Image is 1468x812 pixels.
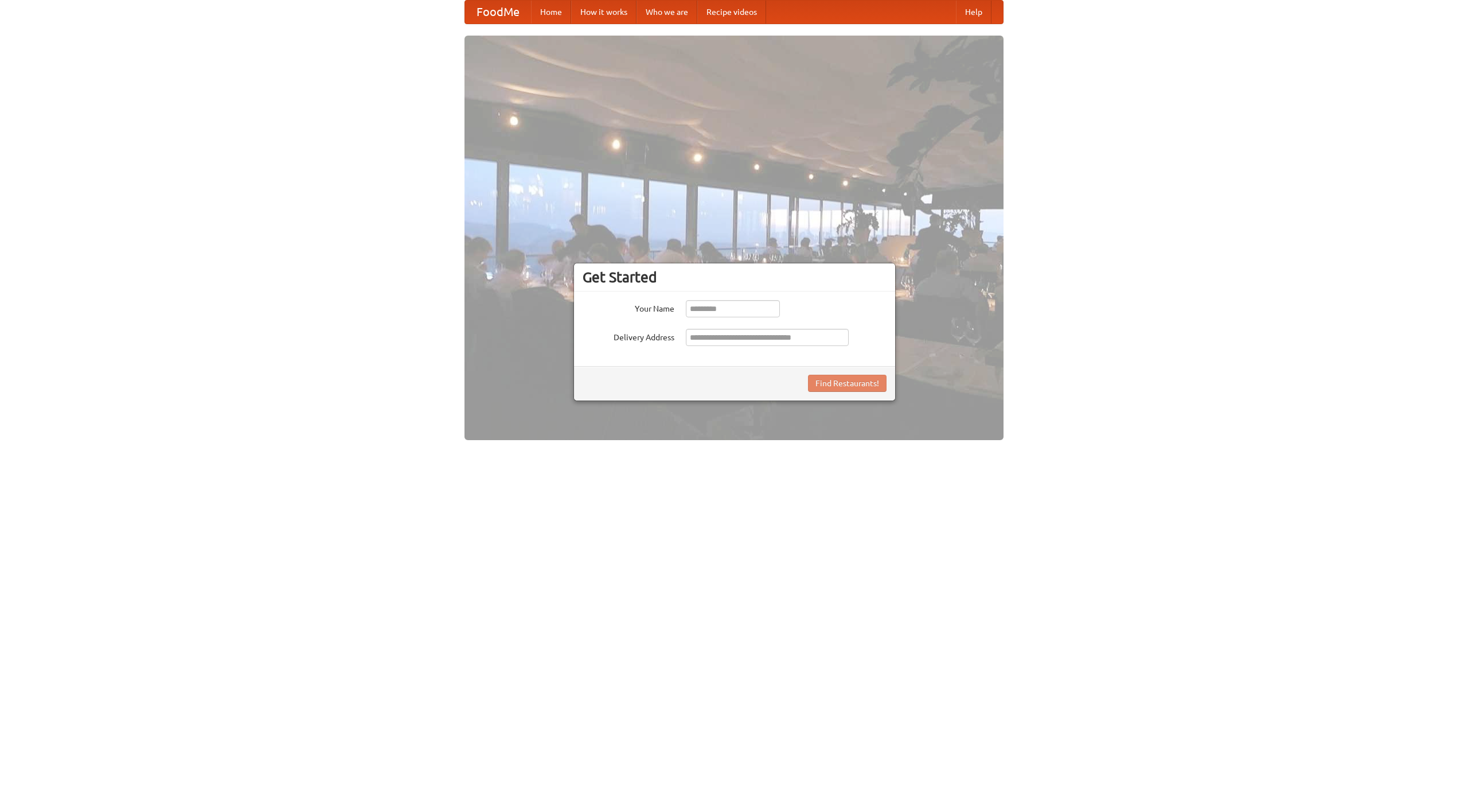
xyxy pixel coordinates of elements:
label: Delivery Address [583,329,674,343]
a: Home [531,1,571,24]
a: Who we are [637,1,697,24]
label: Your Name [583,300,674,314]
button: Find Restaurants! [808,375,887,392]
a: Recipe videos [697,1,766,24]
a: FoodMe [465,1,531,24]
a: How it works [571,1,637,24]
a: Help [956,1,991,24]
h3: Get Started [583,269,887,286]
